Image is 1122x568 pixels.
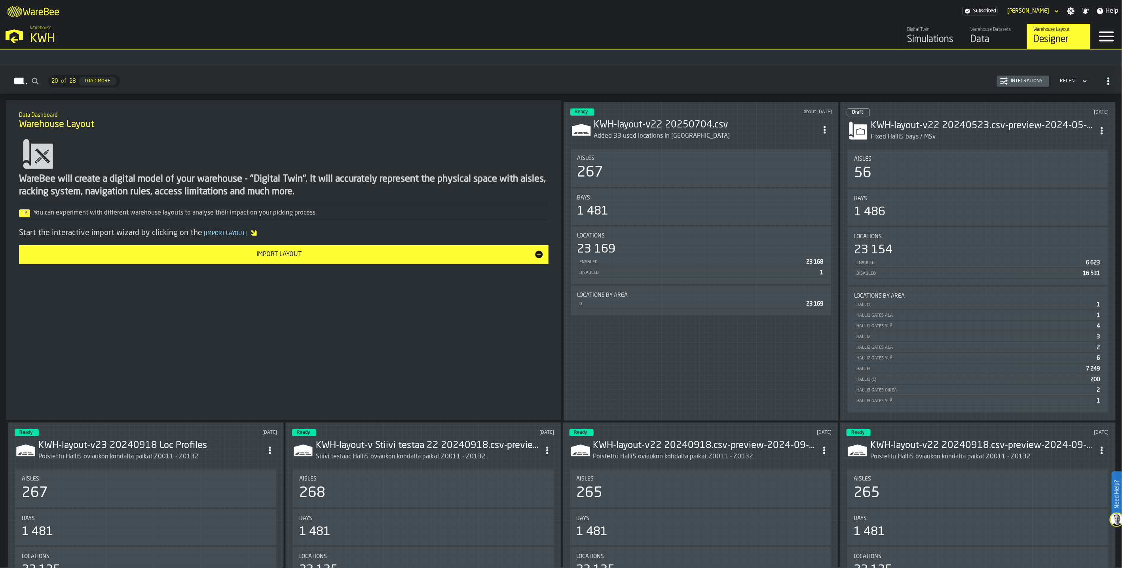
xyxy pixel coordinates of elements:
div: title-Warehouse Layout [13,106,555,135]
div: StatList-item-HALLI3 GATES OIKEA [854,385,1102,395]
h3: KWH-layout-v22 20240918.csv-preview-2024-09-18 [593,439,818,452]
div: Title [577,195,825,201]
div: 1 481 [299,525,330,539]
div: Designer [1034,33,1084,46]
div: Import Layout [24,250,534,259]
div: HALLI1 [856,302,1094,308]
div: HALLI3 GATES OIKEA [856,388,1094,393]
label: button-toggle-Menu [1091,24,1122,49]
div: stat-Locations by Area [848,287,1108,412]
div: Disabled [579,270,817,275]
div: StatList-item-HALLI3 (E) [854,374,1102,385]
span: [ [204,231,206,236]
span: Ready [575,110,588,114]
div: 23 169 [577,242,616,256]
span: Ready [851,430,864,435]
div: DropdownMenuValue-4 [1057,76,1089,86]
div: stat-Aisles [293,469,554,507]
h3: KWH-layout-v22 20250704.csv [594,119,818,131]
div: Title [577,515,825,522]
div: Digital Twin [907,27,957,32]
span: Bays [22,515,35,522]
div: HALLI2 GATES ALA [856,345,1094,350]
div: Title [22,515,270,522]
a: link-to-/wh/i/4fb45246-3b77-4bb5-b880-c337c3c5facb/data [964,24,1027,49]
span: 20 [51,78,58,84]
div: StatList-item-HALLI1 GATES ALA [854,310,1102,321]
span: Ready [574,430,587,435]
div: Fixed Halli5 bays / MSv [871,132,936,142]
div: KWH [30,32,244,46]
div: Title [854,515,1102,522]
div: Load More [82,78,114,84]
div: Title [854,553,1102,560]
div: Menu Subscription [963,7,998,15]
div: Enabled [856,260,1083,266]
div: Fixed Halli5 bays / MSv [871,132,1095,142]
div: DropdownMenuValue-Mikael Svennas [1007,8,1050,14]
div: Title [577,233,825,239]
span: Import Layout [202,231,249,236]
div: StatList-item-Disabled [577,267,825,278]
div: Updated: 11/10/2024, 11.31.28 Created: 11/10/2024, 11.29.58 [436,430,554,435]
a: link-to-/wh/i/4fb45246-3b77-4bb5-b880-c337c3c5facb/designer [1027,24,1090,49]
div: StatList-item-Enabled [577,256,825,267]
span: 6 [1097,355,1100,361]
h2: Sub Title [19,110,549,118]
span: Bays [577,195,590,201]
div: 0 [579,302,803,307]
div: StatList-item-0 [577,298,825,309]
a: link-to-/wh/i/4fb45246-3b77-4bb5-b880-c337c3c5facb/settings/billing [963,7,998,15]
span: 1 [1097,313,1100,318]
div: Title [854,196,1102,202]
span: Help [1106,6,1119,16]
a: link-to-/wh/i/4fb45246-3b77-4bb5-b880-c337c3c5facb/simulations [900,24,964,49]
div: Title [854,476,1102,482]
div: status-3 2 [15,429,39,436]
div: stat-Bays [571,188,832,225]
span: Ready [19,430,32,435]
div: 267 [577,165,604,180]
div: Title [299,553,547,560]
span: ] [245,231,247,236]
div: Start the interactive import wizard by clicking on the [19,228,549,239]
button: button-Load More [79,77,117,85]
div: StatList-item-HALLI2 [854,331,1102,342]
span: Bays [854,196,867,202]
section: card-LayoutDashboardCard [847,148,1109,414]
div: StatList-item-HALLI3 GATES YLÄ [854,395,1102,406]
div: Disabled [856,271,1080,276]
div: stat-Locations [571,226,832,284]
div: Title [854,293,1102,299]
div: KWH-layout-v22 20240523.csv-preview-2024-05-27 [871,120,1095,132]
button: button-Import Layout [19,245,549,264]
div: StatList-item-HALLI1 [854,299,1102,310]
h3: KWH-layout-v22 20240918.csv-preview-2024-09-18 [870,439,1095,452]
div: HALLI3 GATES YLÄ [856,399,1094,404]
div: ButtonLoadMore-Load More-Prev-First-Last [45,75,123,87]
div: 265 [854,485,880,501]
span: 4 [1097,323,1100,329]
div: StatList-item-Disabled [854,268,1102,279]
div: 1 481 [577,204,609,218]
div: Updated: 18/09/2024, 10.56.59 Created: 18/09/2024, 10.56.20 [991,430,1109,435]
div: ItemListCard- [6,100,561,420]
span: Subscribed [973,8,996,14]
span: Locations [854,234,882,240]
span: 16 531 [1083,271,1100,276]
div: You can experiment with different warehouse layouts to analyse their impact on your picking process. [19,208,549,218]
div: HALLI1 GATES YLÄ [856,324,1094,329]
div: Added 33 used locations in [GEOGRAPHIC_DATA] [594,131,730,141]
div: Stiivi testaac Halli5 oviaukon kohdalta paikat Z0011 - Z0132 [316,452,486,462]
span: Bays [854,515,867,522]
label: button-toggle-Help [1093,6,1122,16]
div: StatList-item-HALLI3 [854,363,1102,374]
span: 23 169 [806,301,823,307]
span: Warehouse [30,25,51,31]
div: KWH-layout-v23 20240918 Loc Profiles [38,439,263,452]
div: stat-Aisles [570,469,831,507]
div: Poistettu Halli5 oviaukon kohdalta paikat Z0011 - Z0132 [593,452,818,462]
